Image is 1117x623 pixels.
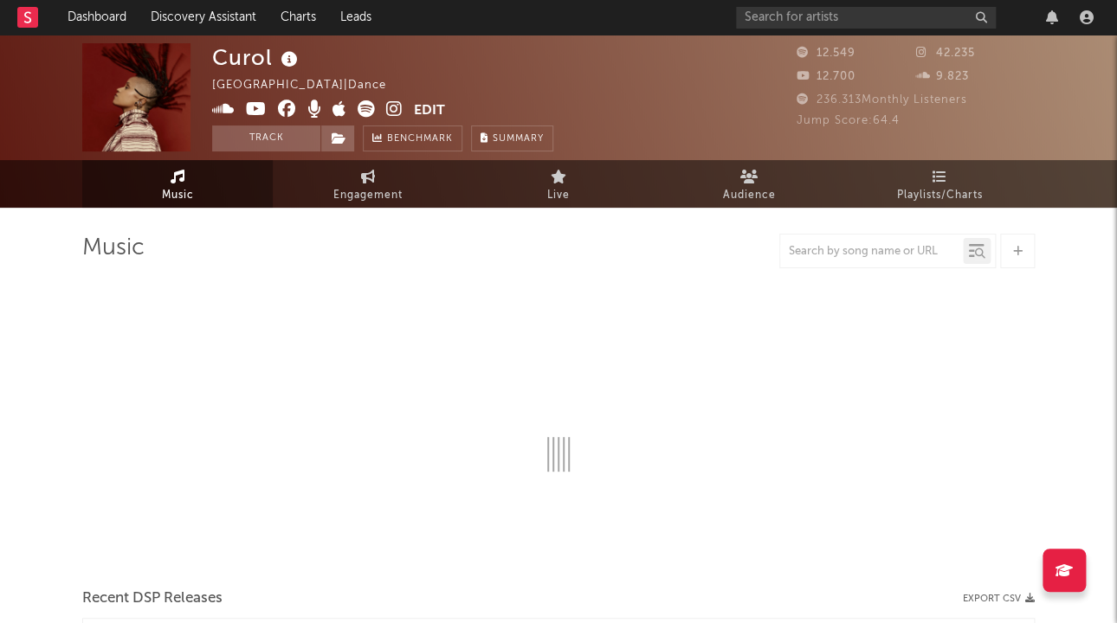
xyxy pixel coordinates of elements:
input: Search by song name or URL [780,245,963,259]
span: 9.823 [916,71,969,82]
span: Jump Score: 64.4 [797,115,900,126]
a: Live [463,160,654,208]
button: Edit [414,100,445,122]
span: 12.549 [797,48,856,59]
a: Engagement [273,160,463,208]
input: Search for artists [736,7,996,29]
span: 236.313 Monthly Listeners [797,94,967,106]
span: Audience [723,185,776,206]
span: Recent DSP Releases [82,588,223,609]
span: Engagement [333,185,403,206]
span: 42.235 [916,48,975,59]
span: 12.700 [797,71,856,82]
button: Summary [471,125,553,151]
span: Music [162,185,194,206]
div: Curol [212,43,302,72]
span: Playlists/Charts [897,185,983,206]
button: Export CSV [963,594,1035,604]
div: [GEOGRAPHIC_DATA] | Dance [212,75,406,96]
button: Track [212,125,320,151]
a: Audience [654,160,844,208]
span: Benchmark [387,129,453,150]
a: Music [82,160,273,208]
a: Playlists/Charts [844,160,1035,208]
span: Summary [493,134,544,144]
a: Benchmark [363,125,462,151]
span: Live [547,185,570,206]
